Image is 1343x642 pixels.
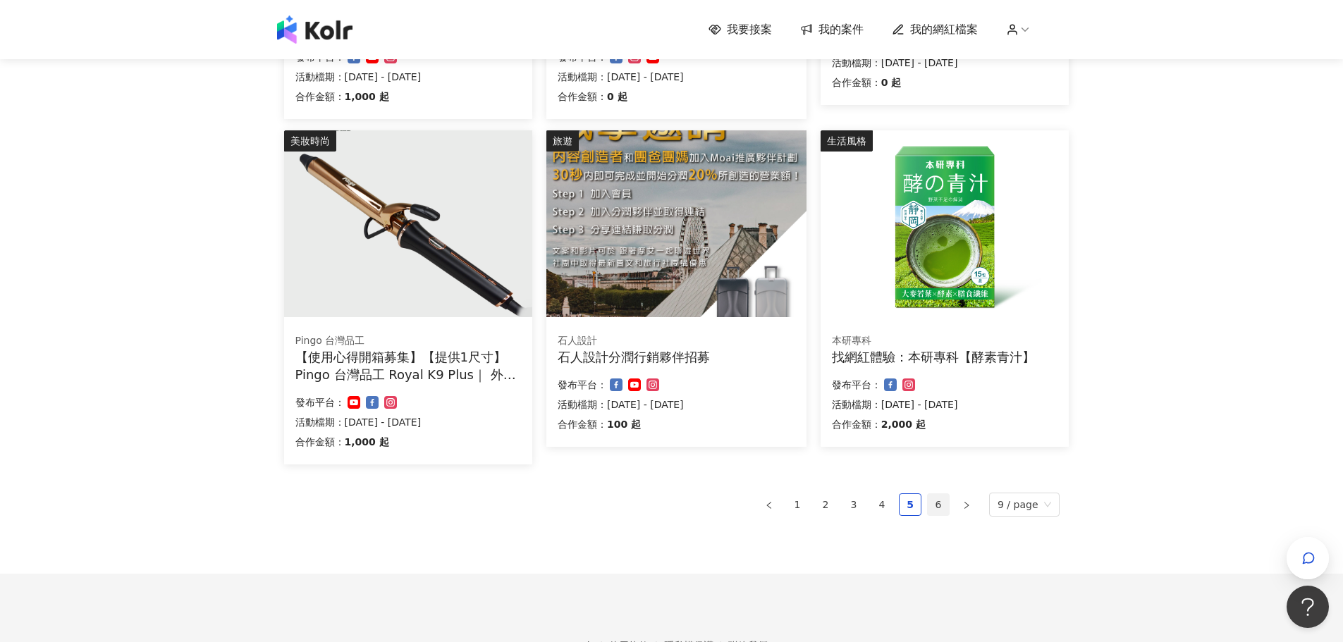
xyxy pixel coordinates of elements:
[814,493,837,516] li: 2
[546,130,579,152] div: 旅遊
[800,22,864,37] a: 我的案件
[832,334,1057,348] div: 本研專科
[832,74,881,91] p: 合作金額：
[832,396,1057,413] p: 活動檔期：[DATE] - [DATE]
[607,88,627,105] p: 0 起
[765,501,773,510] span: left
[558,68,795,85] p: 活動檔期：[DATE] - [DATE]
[843,494,864,515] a: 3
[607,416,641,433] p: 100 起
[277,16,352,44] img: logo
[871,494,893,515] a: 4
[345,433,389,450] p: 1,000 起
[832,376,881,393] p: 發布平台：
[284,130,336,152] div: 美妝時尚
[900,494,921,515] a: 5
[558,376,607,393] p: 發布平台：
[892,22,978,37] a: 我的網紅檔案
[295,68,521,85] p: 活動檔期：[DATE] - [DATE]
[295,334,521,348] div: Pingo 台灣品工
[295,394,345,411] p: 發布平台：
[786,493,809,516] li: 1
[998,493,1051,516] span: 9 / page
[955,493,978,516] button: right
[558,334,795,348] div: 石人設計
[881,74,902,91] p: 0 起
[821,130,873,152] div: 生活風格
[345,88,389,105] p: 1,000 起
[546,130,807,317] img: 石人設計行李箱
[832,416,881,433] p: 合作金額：
[709,22,772,37] a: 我要接案
[295,414,521,431] p: 活動檔期：[DATE] - [DATE]
[871,493,893,516] li: 4
[927,493,950,516] li: 6
[758,493,780,516] li: Previous Page
[1287,586,1329,628] iframe: Help Scout Beacon - Open
[989,493,1060,517] div: Page Size
[787,494,808,515] a: 1
[558,88,607,105] p: 合作金額：
[842,493,865,516] li: 3
[295,348,521,383] div: 【使用心得開箱募集】【提供1尺寸】 Pingo 台灣品工 Royal K9 Plus｜ 外噴式負離子加長電棒-革命進化款
[727,22,772,37] span: 我要接案
[295,433,345,450] p: 合作金額：
[962,501,971,510] span: right
[821,130,1069,317] img: 酵素青汁
[818,22,864,37] span: 我的案件
[284,130,532,317] img: Pingo 台灣品工 Royal K9 Plus｜ 外噴式負離子加長電棒-革命進化款
[928,494,949,515] a: 6
[832,348,1057,366] div: 找網紅體驗：本研專科【酵素青汁】
[558,416,607,433] p: 合作金額：
[758,493,780,516] button: left
[955,493,978,516] li: Next Page
[832,54,1057,71] p: 活動檔期：[DATE] - [DATE]
[899,493,921,516] li: 5
[558,348,795,366] div: 石人設計分潤行銷夥伴招募
[815,494,836,515] a: 2
[910,22,978,37] span: 我的網紅檔案
[295,88,345,105] p: 合作金額：
[558,396,795,413] p: 活動檔期：[DATE] - [DATE]
[881,416,926,433] p: 2,000 起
